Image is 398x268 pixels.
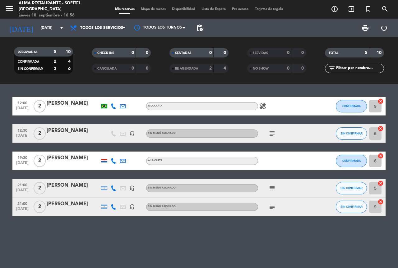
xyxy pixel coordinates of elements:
span: Todos los servicios [80,26,123,30]
i: healing [259,102,266,110]
span: SIN CONFIRMAR [340,132,363,135]
span: CONFIRMADA [342,104,361,108]
span: Sin menú asignado [148,132,176,134]
span: 2 [34,100,46,112]
i: [DATE] [5,21,38,35]
strong: 6 [68,66,72,71]
span: pending_actions [196,24,203,32]
span: Disponibilidad [169,7,198,11]
strong: 0 [146,66,150,70]
strong: 0 [132,51,134,55]
div: [PERSON_NAME] [47,200,99,208]
span: 2 [34,201,46,213]
span: CONFIRMADA [342,159,361,162]
span: NO SHOW [253,67,269,70]
strong: 0 [132,66,134,70]
span: 2 [34,155,46,167]
div: [PERSON_NAME] [47,127,99,135]
i: headset_mic [129,131,135,136]
span: [DATE] [15,161,30,168]
span: CANCELADA [97,67,117,70]
div: jueves 18. septiembre - 16:56 [19,12,95,19]
i: headset_mic [129,204,135,210]
strong: 5 [365,51,367,55]
span: 2 [34,127,46,140]
button: menu [5,4,14,15]
span: 19:30 [15,154,30,161]
i: cancel [377,125,384,132]
i: menu [5,4,14,13]
span: Mis reservas [112,7,138,11]
button: SIN CONFIRMAR [336,201,367,213]
span: 21:00 [15,200,30,207]
strong: 5 [54,50,56,54]
div: [PERSON_NAME] [47,99,99,107]
span: SIN CONFIRMAR [18,67,43,70]
span: [DATE] [15,106,30,113]
strong: 4 [224,66,227,70]
span: SERVIDAS [253,52,268,55]
span: TOTAL [329,52,338,55]
i: filter_list [328,65,336,72]
i: add_circle_outline [331,5,338,13]
span: Sin menú asignado [148,187,176,189]
span: [DATE] [15,207,30,214]
strong: 10 [377,51,383,55]
div: Alma restaurante - Sofitel [GEOGRAPHIC_DATA] [19,0,95,12]
strong: 0 [287,66,289,70]
i: cancel [377,180,384,186]
i: cancel [377,199,384,205]
strong: 0 [301,51,305,55]
i: exit_to_app [348,5,355,13]
span: Pre-acceso [229,7,252,11]
input: Filtrar por nombre... [336,65,384,72]
span: SIN CONFIRMAR [340,186,363,190]
i: headset_mic [129,185,135,191]
strong: 2 [54,59,56,64]
span: SENTADAS [175,52,192,55]
span: Tarjetas de regalo [252,7,286,11]
i: subject [268,203,276,211]
i: subject [268,130,276,137]
div: [PERSON_NAME] [47,154,99,162]
strong: 0 [301,66,305,70]
span: SIN CONFIRMAR [340,205,363,208]
span: print [362,24,369,32]
strong: 0 [287,51,289,55]
span: Lista de Espera [198,7,229,11]
span: RESERVADAS [18,51,38,54]
strong: 3 [54,66,56,71]
strong: 0 [146,51,150,55]
div: LOG OUT [375,19,393,37]
i: cancel [377,153,384,159]
strong: 0 [224,51,227,55]
i: search [381,5,389,13]
span: Sin menú asignado [148,205,176,208]
button: CONFIRMADA [336,155,367,167]
span: A LA CARTA [148,105,162,107]
div: [PERSON_NAME] [47,181,99,189]
strong: 2 [209,66,212,70]
button: SIN CONFIRMAR [336,182,367,194]
i: cancel [377,98,384,104]
strong: 4 [68,59,72,64]
span: RE AGENDADA [175,67,198,70]
span: 21:00 [15,181,30,188]
span: A LA CARTA [148,159,162,162]
span: 2 [34,182,46,194]
strong: 0 [209,51,212,55]
span: CONFIRMADA [18,60,39,63]
button: CONFIRMADA [336,100,367,112]
i: arrow_drop_down [58,24,65,32]
span: 12:30 [15,126,30,134]
button: SIN CONFIRMAR [336,127,367,140]
i: subject [268,184,276,192]
span: [DATE] [15,134,30,141]
span: CHECK INS [97,52,114,55]
i: power_settings_new [380,24,388,32]
span: [DATE] [15,188,30,195]
i: turned_in_not [364,5,372,13]
span: Mapa de mesas [138,7,169,11]
span: 12:00 [15,99,30,106]
strong: 10 [66,50,72,54]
